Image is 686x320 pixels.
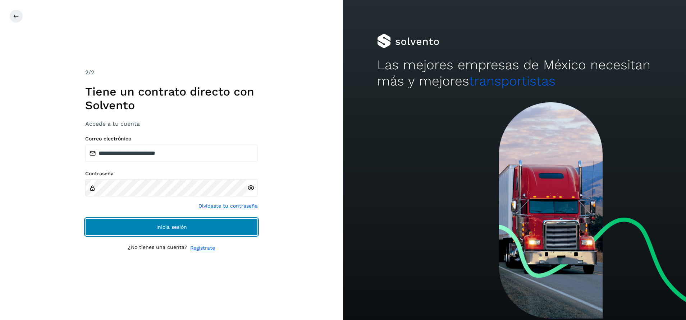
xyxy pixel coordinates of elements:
[190,244,215,252] a: Regístrate
[198,202,258,210] a: Olvidaste tu contraseña
[85,120,258,127] h3: Accede a tu cuenta
[85,218,258,236] button: Inicia sesión
[469,73,555,89] span: transportistas
[85,85,258,112] h1: Tiene un contrato directo con Solvento
[85,136,258,142] label: Correo electrónico
[85,69,88,76] span: 2
[377,57,651,89] h2: Las mejores empresas de México necesitan más y mejores
[128,244,187,252] p: ¿No tienes una cuenta?
[85,68,258,77] div: /2
[156,224,187,229] span: Inicia sesión
[85,171,258,177] label: Contraseña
